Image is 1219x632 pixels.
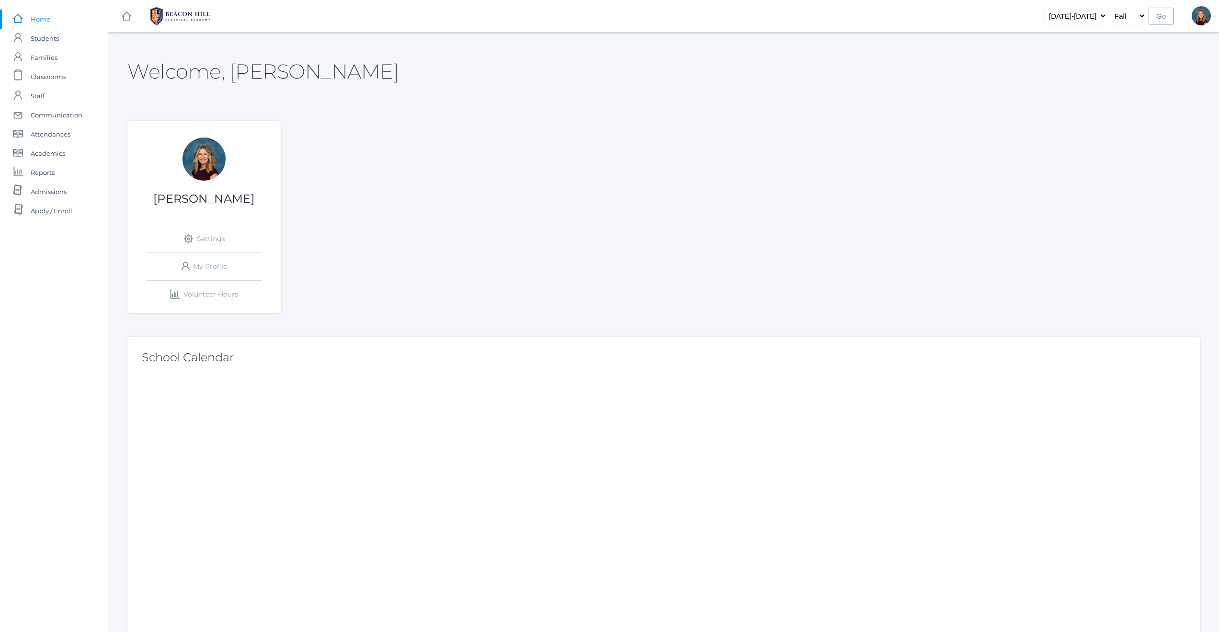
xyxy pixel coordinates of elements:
span: Academics [31,144,65,163]
span: Attendances [31,125,70,144]
span: Staff [31,86,45,105]
input: Go [1149,8,1173,24]
a: Settings [147,225,262,253]
span: Apply / Enroll [31,201,72,220]
span: Admissions [31,182,67,201]
h1: [PERSON_NAME] [127,193,281,205]
span: Students [31,29,59,48]
h2: Welcome, [PERSON_NAME] [127,60,399,82]
span: Home [31,10,50,29]
a: Volunteer Hours [147,281,262,308]
div: Lindsay Leeds [182,138,226,181]
div: Lindsay Leeds [1192,6,1211,25]
span: Reports [31,163,55,182]
h2: School Calendar [142,351,1185,364]
span: Classrooms [31,67,66,86]
span: Communication [31,105,82,125]
a: My Profile [147,253,262,280]
img: BHCALogos-05-308ed15e86a5a0abce9b8dd61676a3503ac9727e845dece92d48e8588c001991.png [144,4,216,28]
span: Families [31,48,57,67]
